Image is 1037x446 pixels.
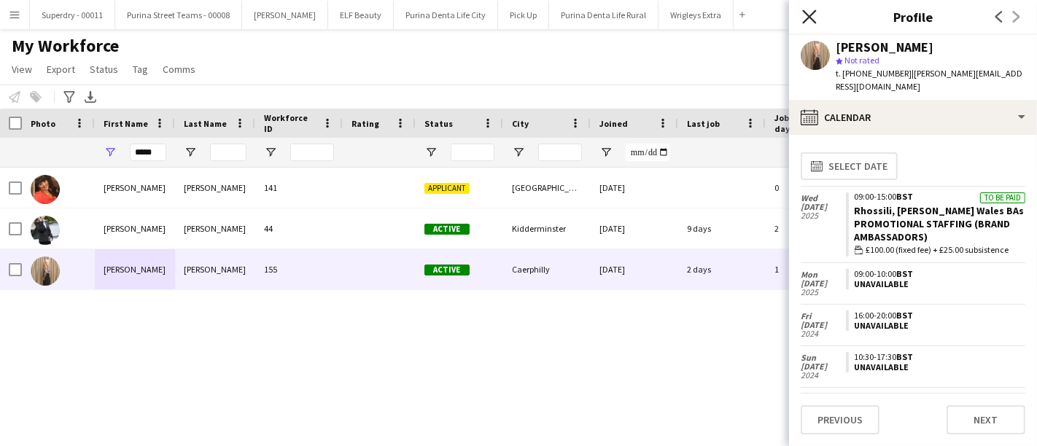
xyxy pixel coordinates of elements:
span: BST [897,310,914,321]
div: Promotional Staffing (Brand Ambassadors) [855,217,1025,243]
span: BST [897,268,914,279]
div: To be paid [980,192,1025,203]
button: Purina Denta Life Rural [549,1,659,29]
span: [DATE] [801,362,846,371]
div: [DATE] [591,168,678,208]
app-action-btn: Advanced filters [61,88,78,106]
div: Unavailable [855,279,1019,289]
button: Next [947,405,1025,434]
span: Wed [801,194,846,203]
span: Last job [687,118,720,129]
input: Last Name Filter Input [210,144,246,161]
div: [GEOGRAPHIC_DATA] [503,168,591,208]
button: Open Filter Menu [599,146,613,159]
img: Sarah Saunders [31,257,60,286]
button: [PERSON_NAME] [242,1,328,29]
span: Sun [801,353,846,362]
div: [DATE] [591,208,678,249]
button: Pick Up [498,1,549,29]
span: [DATE] [801,203,846,211]
span: Active [424,265,470,275]
div: 0 [766,168,861,208]
h3: Profile [789,7,1037,26]
button: Open Filter Menu [184,146,197,159]
app-crew-unavailable-period: 10:30-17:30 [846,352,1025,372]
button: Select date [801,152,898,180]
button: Wrigleys Extra [659,1,734,29]
img: sarah meredith [31,216,60,245]
span: Rating [352,118,379,129]
a: Rhossili, [PERSON_NAME] Wales BAs [855,204,1025,217]
span: | [PERSON_NAME][EMAIL_ADDRESS][DOMAIN_NAME] [836,68,1022,92]
div: 9 days [678,208,766,249]
a: Comms [157,60,201,79]
a: Export [41,60,81,79]
div: [DATE] [591,249,678,289]
span: View [12,63,32,76]
button: Purina Street Teams - 00008 [115,1,242,29]
span: City [512,118,529,129]
button: Purina Denta Life City [394,1,498,29]
div: Unavailable [855,362,1019,372]
span: Photo [31,118,55,129]
button: Superdry - 00011 [30,1,115,29]
app-crew-unavailable-period: 09:00-10:00 [846,269,1025,289]
div: Calendar [789,100,1037,135]
a: Tag [127,60,154,79]
span: BST [897,191,914,202]
div: 2 days [678,249,766,289]
span: Status [424,118,453,129]
div: 2 [766,208,861,249]
span: BST [897,351,914,362]
a: View [6,60,38,79]
span: 2025 [801,288,846,297]
input: First Name Filter Input [130,144,166,161]
span: My Workforce [12,35,119,57]
div: 1 [766,249,861,289]
span: Workforce ID [264,112,316,134]
span: Status [90,63,118,76]
span: Export [47,63,75,76]
div: Caerphilly [503,249,591,289]
button: Open Filter Menu [424,146,438,159]
button: ELF Beauty [328,1,394,29]
a: Status [84,60,124,79]
div: Kidderminster [503,208,591,249]
span: First Name [104,118,148,129]
input: City Filter Input [538,144,582,161]
div: [PERSON_NAME] [175,249,255,289]
div: 155 [255,249,343,289]
div: [PERSON_NAME] [175,168,255,208]
span: Joined [599,118,628,129]
span: [DATE] [801,321,846,329]
img: Sarah Cahill [31,175,60,204]
span: Fri [801,312,846,321]
button: Previous [801,405,879,434]
div: 09:00-15:00 [855,192,1025,201]
button: Open Filter Menu [104,146,117,159]
span: Tag [133,63,148,76]
input: Joined Filter Input [626,144,669,161]
div: [PERSON_NAME] [95,249,175,289]
input: Workforce ID Filter Input [290,144,334,161]
span: Last Name [184,118,227,129]
span: 2024 [801,371,846,380]
span: Applicant [424,183,470,194]
span: 2024 [801,329,846,338]
div: [PERSON_NAME] [95,208,175,249]
span: t. [PHONE_NUMBER] [836,68,912,79]
div: [PERSON_NAME] [175,208,255,249]
div: Unavailable [855,321,1019,331]
button: Open Filter Menu [264,146,277,159]
div: 141 [255,168,343,208]
span: Jobs (last 90 days) [774,112,834,134]
div: [PERSON_NAME] [836,41,933,54]
span: Comms [163,63,195,76]
span: Not rated [844,55,879,66]
app-crew-unavailable-period: 16:00-20:00 [846,310,1025,331]
span: Active [424,224,470,235]
span: Mon [801,270,846,279]
div: [PERSON_NAME] [95,168,175,208]
span: [DATE] [801,279,846,288]
input: Status Filter Input [451,144,494,161]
